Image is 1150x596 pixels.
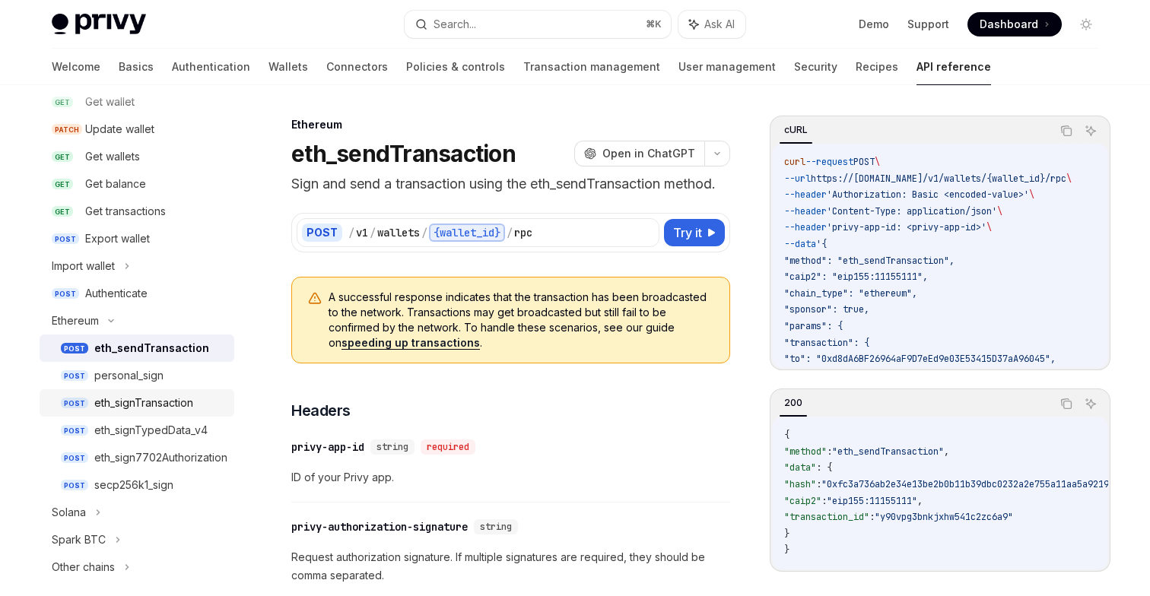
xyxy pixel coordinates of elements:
a: PATCHUpdate wallet [40,116,234,143]
div: Get balance [85,175,146,193]
span: --data [784,238,816,250]
span: Dashboard [980,17,1038,32]
div: / [421,225,427,240]
div: Other chains [52,558,115,576]
div: eth_sendTransaction [94,339,209,357]
div: 200 [780,394,807,412]
span: \ [1066,173,1072,185]
span: : [869,511,875,523]
span: : [827,445,832,458]
span: PATCH [52,124,82,135]
div: v1 [356,225,368,240]
a: POSTeth_signTransaction [40,389,234,417]
div: wallets [377,225,420,240]
a: User management [678,49,776,85]
div: / [348,225,354,240]
span: : [816,478,821,490]
span: ID of your Privy app. [291,468,730,487]
button: Open in ChatGPT [574,141,704,166]
a: POSTeth_sign7702Authorization [40,444,234,471]
div: eth_signTypedData_v4 [94,421,208,439]
span: POST [61,343,88,354]
a: GETGet balance [40,170,234,198]
a: GETGet wallets [40,143,234,170]
span: "data" [784,461,816,474]
a: POSTeth_sendTransaction [40,334,234,362]
div: Get wallets [85,147,140,166]
div: required [421,439,475,455]
a: Support [907,17,949,32]
a: speeding up transactions [342,336,480,350]
a: Basics [119,49,154,85]
div: cURL [780,121,812,139]
span: POST [61,452,88,464]
div: secp256k1_sign [94,476,173,494]
span: POST [61,425,88,436]
a: POSTpersonal_sign [40,362,234,389]
a: Wallets [268,49,308,85]
img: light logo [52,14,146,35]
a: Recipes [856,49,898,85]
span: --header [784,189,827,201]
span: : [821,495,827,507]
span: "caip2": "eip155:11155111", [784,271,928,283]
span: "eth_sendTransaction" [832,445,944,458]
span: A successful response indicates that the transaction has been broadcasted to the network. Transac... [329,290,714,350]
a: API reference [917,49,991,85]
a: POSTExport wallet [40,225,234,252]
span: Ask AI [704,17,735,32]
span: 'privy-app-id: <privy-app-id>' [827,221,986,233]
div: Get transactions [85,202,166,220]
span: Headers [291,400,351,421]
a: Transaction management [523,49,660,85]
span: Open in ChatGPT [602,146,695,161]
div: {wallet_id} [429,223,505,242]
span: POST [61,398,88,409]
span: GET [52,179,73,190]
span: --header [784,205,827,217]
span: POST [61,480,88,491]
div: Ethereum [291,117,730,132]
p: Sign and send a transaction using the eth_sendTransaction method. [291,173,730,195]
span: } [784,528,789,540]
span: , [944,445,949,458]
a: GETGet transactions [40,198,234,225]
div: Search... [434,15,476,33]
span: , [917,495,923,507]
span: --request [805,156,853,168]
button: Search...⌘K [405,11,671,38]
div: Spark BTC [52,531,106,549]
div: eth_sign7702Authorization [94,449,227,467]
svg: Warning [307,291,322,306]
span: "sponsor": true, [784,303,869,315]
span: \ [1029,189,1034,201]
span: } [784,544,789,556]
span: POST [61,370,88,382]
span: { [784,429,789,441]
span: 'Authorization: Basic <encoded-value>' [827,189,1029,201]
span: 'Content-Type: application/json' [827,205,997,217]
div: / [370,225,376,240]
div: POST [302,223,342,242]
span: https://[DOMAIN_NAME]/v1/wallets/{wallet_id}/rpc [811,173,1066,185]
span: : { [816,461,832,474]
span: "y90vpg3bnkjxhw541c2zc6a9" [875,511,1013,523]
button: Try it [664,219,725,246]
a: POSTAuthenticate [40,280,234,307]
div: Update wallet [85,120,154,138]
a: Welcome [52,49,100,85]
a: Security [794,49,837,85]
span: string [376,441,408,453]
span: POST [52,288,79,300]
span: ⌘ K [646,18,662,30]
span: \ [986,221,992,233]
span: "method" [784,445,827,458]
a: POSTeth_signTypedData_v4 [40,417,234,444]
span: --url [784,173,811,185]
span: \ [875,156,880,168]
div: privy-app-id [291,439,364,455]
span: "chain_type": "ethereum", [784,287,917,300]
span: "to": "0xd8dA6BF26964aF9D7eEd9e03E53415D37aA96045", [784,353,1056,365]
span: GET [52,206,73,217]
div: eth_signTransaction [94,394,193,412]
